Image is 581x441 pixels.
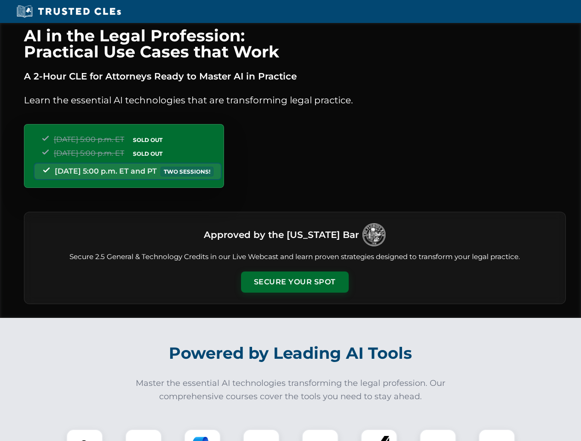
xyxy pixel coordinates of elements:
span: SOLD OUT [130,135,166,145]
p: Master the essential AI technologies transforming the legal profession. Our comprehensive courses... [130,377,452,403]
p: Learn the essential AI technologies that are transforming legal practice. [24,93,566,107]
button: Secure Your Spot [241,271,349,293]
h2: Powered by Leading AI Tools [36,337,546,369]
img: Trusted CLEs [14,5,124,18]
p: Secure 2.5 General & Technology Credits in our Live Webcast and learn proven strategies designed ... [35,252,554,262]
h1: AI in the Legal Profession: Practical Use Cases that Work [24,28,566,60]
p: A 2-Hour CLE for Attorneys Ready to Master AI in Practice [24,69,566,84]
img: Logo [362,223,385,246]
h3: Approved by the [US_STATE] Bar [204,226,359,243]
span: SOLD OUT [130,149,166,158]
span: [DATE] 5:00 p.m. ET [54,135,124,144]
span: [DATE] 5:00 p.m. ET [54,149,124,158]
